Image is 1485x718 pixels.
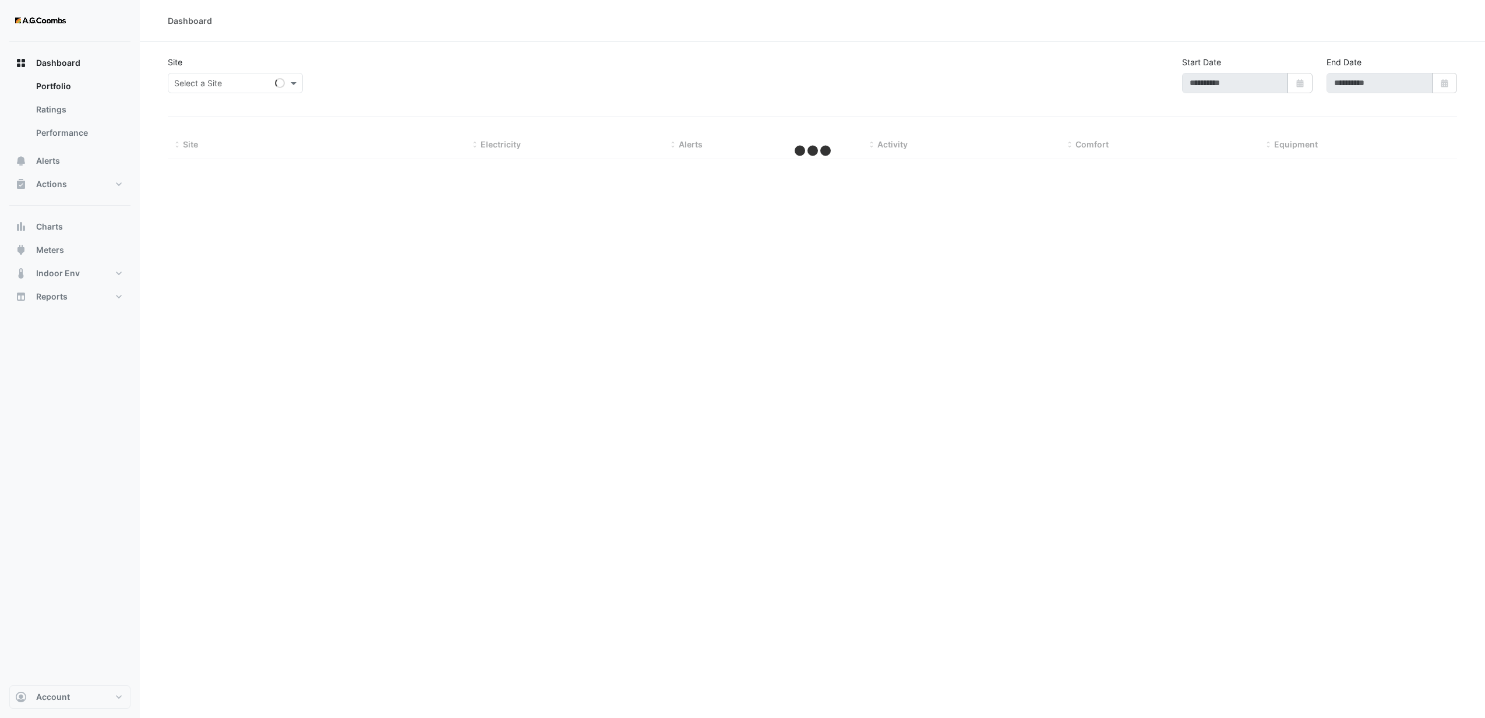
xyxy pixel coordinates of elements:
span: Reports [36,291,68,302]
app-icon: Dashboard [15,57,27,69]
span: Alerts [36,155,60,167]
button: Dashboard [9,51,130,75]
label: End Date [1327,56,1361,68]
div: Dashboard [9,75,130,149]
span: Indoor Env [36,268,80,279]
span: Actions [36,178,67,190]
button: Account [9,685,130,709]
label: Site [168,56,182,68]
span: Site [183,139,198,149]
app-icon: Alerts [15,155,27,167]
span: Activity [877,139,908,149]
button: Reports [9,285,130,308]
span: Meters [36,244,64,256]
div: Dashboard [168,15,212,27]
a: Ratings [27,98,130,121]
app-icon: Charts [15,221,27,233]
app-icon: Meters [15,244,27,256]
span: Account [36,691,70,703]
a: Performance [27,121,130,145]
span: Electricity [481,139,521,149]
app-icon: Indoor Env [15,268,27,279]
span: Charts [36,221,63,233]
span: Dashboard [36,57,80,69]
span: Comfort [1075,139,1109,149]
button: Indoor Env [9,262,130,285]
button: Actions [9,173,130,196]
button: Alerts [9,149,130,173]
button: Charts [9,215,130,238]
span: Equipment [1274,139,1318,149]
span: Alerts [679,139,703,149]
label: Start Date [1182,56,1221,68]
img: Company Logo [14,9,66,33]
a: Portfolio [27,75,130,98]
app-icon: Reports [15,291,27,302]
button: Meters [9,238,130,262]
app-icon: Actions [15,178,27,190]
